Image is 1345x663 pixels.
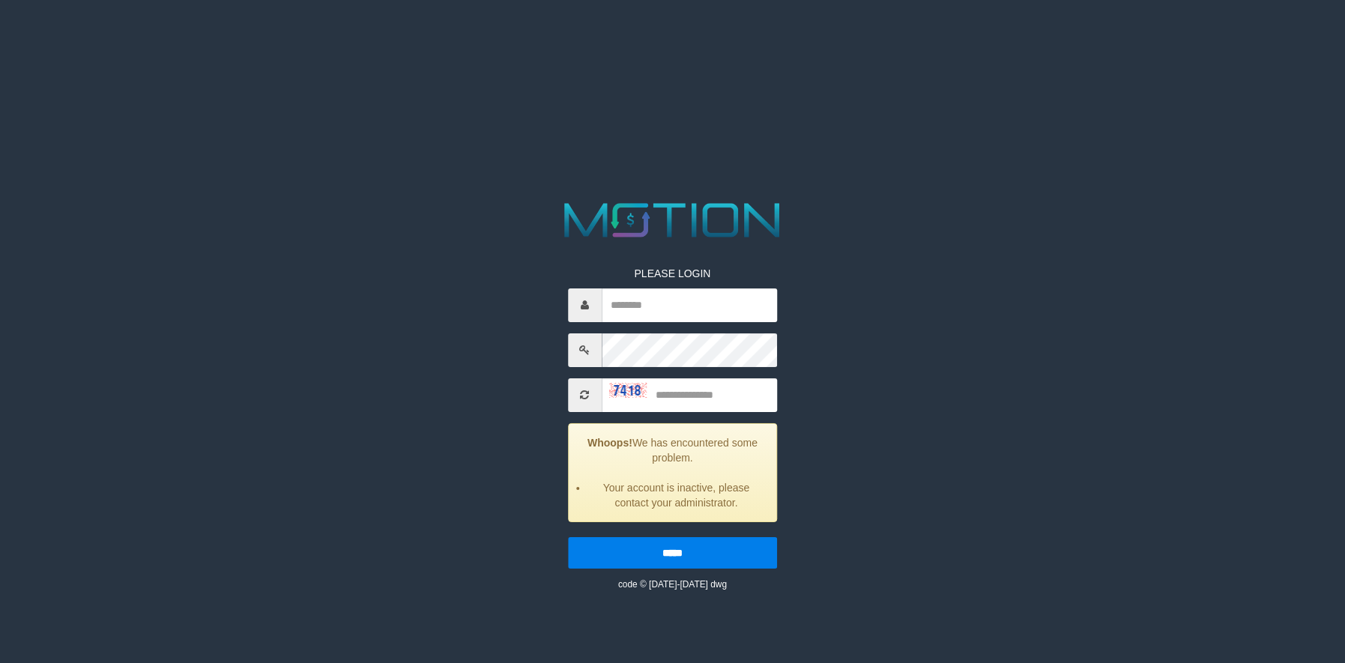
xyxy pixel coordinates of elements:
[568,423,777,522] div: We has encountered some problem.
[609,383,647,398] img: captcha
[554,197,790,243] img: MOTION_logo.png
[568,266,777,281] p: PLEASE LOGIN
[587,480,765,510] li: Your account is inactive, please contact your administrator.
[587,437,632,449] strong: Whoops!
[618,579,727,590] small: code © [DATE]-[DATE] dwg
